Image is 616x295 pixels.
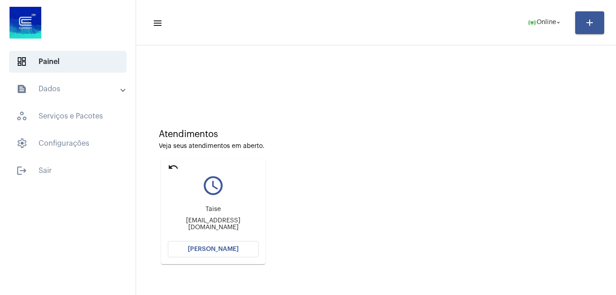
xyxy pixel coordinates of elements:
span: Online [537,20,556,26]
mat-icon: sidenav icon [152,18,161,29]
img: d4669ae0-8c07-2337-4f67-34b0df7f5ae4.jpeg [7,5,44,41]
mat-icon: arrow_drop_down [554,19,562,27]
mat-icon: sidenav icon [16,165,27,176]
div: Atendimentos [159,129,593,139]
span: Configurações [9,133,127,154]
span: [PERSON_NAME] [188,246,239,252]
span: Sair [9,160,127,182]
button: [PERSON_NAME] [168,241,259,257]
mat-icon: undo [168,162,179,172]
span: sidenav icon [16,111,27,122]
div: Taise [168,206,259,213]
mat-icon: sidenav icon [16,84,27,94]
mat-icon: query_builder [168,174,259,197]
mat-icon: add [584,17,595,28]
div: [EMAIL_ADDRESS][DOMAIN_NAME] [168,217,259,231]
span: Painel [9,51,127,73]
span: sidenav icon [16,138,27,149]
span: Serviços e Pacotes [9,105,127,127]
div: Veja seus atendimentos em aberto. [159,143,593,150]
mat-expansion-panel-header: sidenav iconDados [5,78,136,100]
mat-icon: online_prediction [528,18,537,27]
span: sidenav icon [16,56,27,67]
mat-panel-title: Dados [16,84,121,94]
button: Online [522,14,568,32]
